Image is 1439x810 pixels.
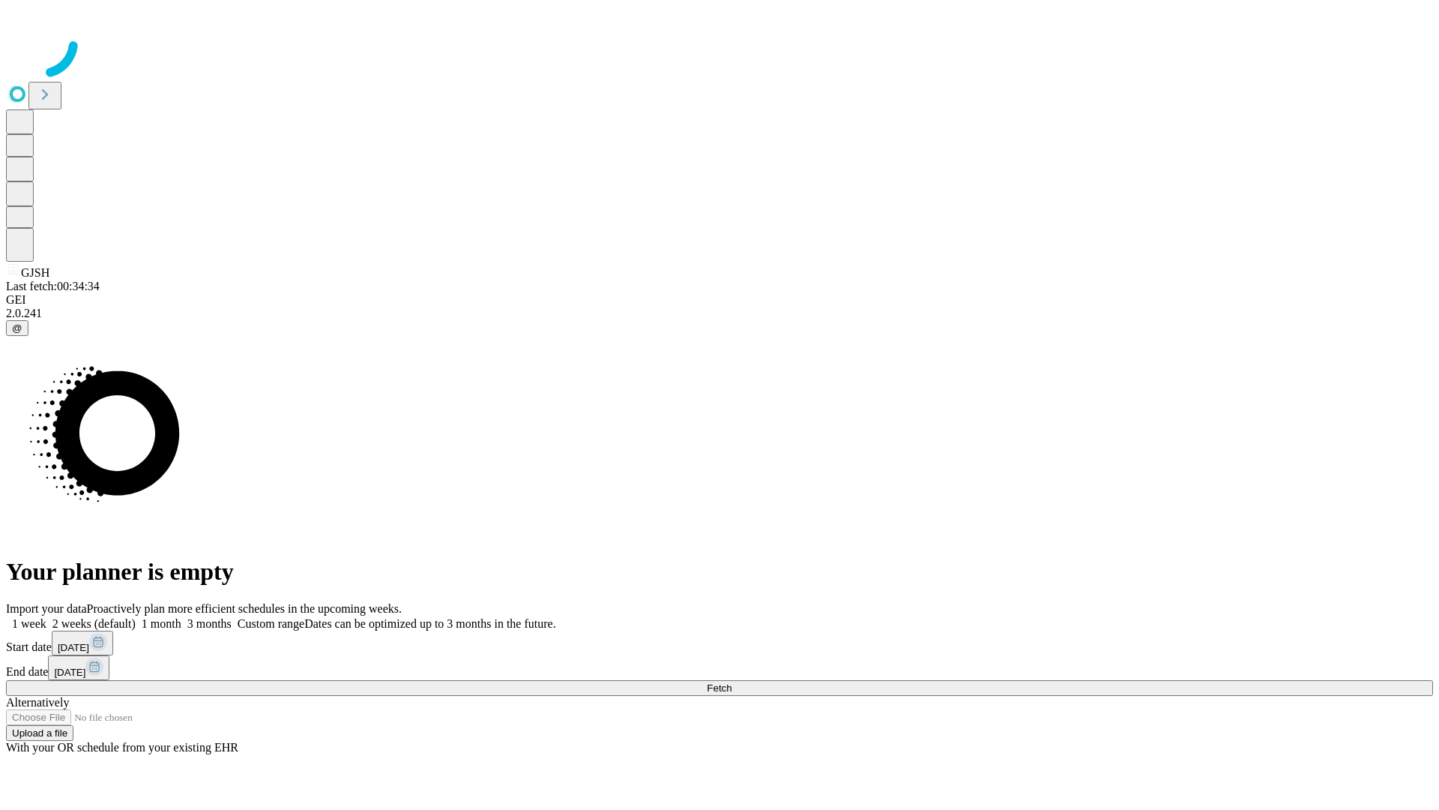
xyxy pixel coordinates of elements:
[6,631,1433,655] div: Start date
[6,696,69,709] span: Alternatively
[6,307,1433,320] div: 2.0.241
[52,631,113,655] button: [DATE]
[142,617,181,630] span: 1 month
[6,280,100,292] span: Last fetch: 00:34:34
[6,602,87,615] span: Import your data
[87,602,402,615] span: Proactively plan more efficient schedules in the upcoming weeks.
[6,741,238,754] span: With your OR schedule from your existing EHR
[304,617,555,630] span: Dates can be optimized up to 3 months in the future.
[6,680,1433,696] button: Fetch
[6,558,1433,586] h1: Your planner is empty
[58,642,89,653] span: [DATE]
[21,266,49,279] span: GJSH
[54,667,85,678] span: [DATE]
[6,725,73,741] button: Upload a file
[238,617,304,630] span: Custom range
[707,682,731,694] span: Fetch
[6,293,1433,307] div: GEI
[6,320,28,336] button: @
[6,655,1433,680] div: End date
[48,655,109,680] button: [DATE]
[187,617,232,630] span: 3 months
[52,617,136,630] span: 2 weeks (default)
[12,617,46,630] span: 1 week
[12,322,22,334] span: @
